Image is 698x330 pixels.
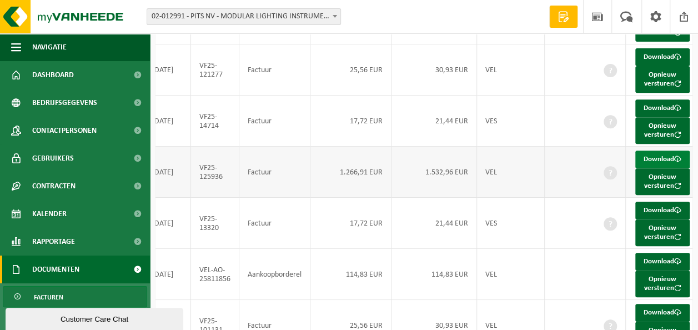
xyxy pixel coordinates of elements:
[191,96,239,147] td: VF25-14714
[635,48,690,66] a: Download
[191,198,239,249] td: VF25-13320
[147,8,341,25] span: 02-012991 - PITS NV - MODULAR LIGHTING INSTRUMENTS - RUMBEKE
[32,172,76,200] span: Contracten
[32,256,79,283] span: Documenten
[635,202,690,219] a: Download
[391,249,477,300] td: 114,83 EUR
[635,304,690,322] a: Download
[32,144,74,172] span: Gebruikers
[635,117,690,144] button: Opnieuw versturen
[191,44,239,96] td: VF25-121277
[239,44,310,96] td: Factuur
[32,61,74,89] span: Dashboard
[477,44,545,96] td: VEL
[310,44,391,96] td: 25,56 EUR
[391,96,477,147] td: 21,44 EUR
[147,9,340,24] span: 02-012991 - PITS NV - MODULAR LIGHTING INSTRUMENTS - RUMBEKE
[239,249,310,300] td: Aankoopborderel
[635,151,690,168] a: Download
[32,33,67,61] span: Navigatie
[32,228,75,256] span: Rapportage
[144,198,191,249] td: [DATE]
[144,96,191,147] td: [DATE]
[3,286,147,307] a: Facturen
[34,287,63,308] span: Facturen
[144,249,191,300] td: [DATE]
[310,198,391,249] td: 17,72 EUR
[144,44,191,96] td: [DATE]
[477,147,545,198] td: VEL
[239,96,310,147] td: Factuur
[477,198,545,249] td: VES
[391,44,477,96] td: 30,93 EUR
[191,147,239,198] td: VF25-125936
[32,89,97,117] span: Bedrijfsgegevens
[32,117,97,144] span: Contactpersonen
[191,249,239,300] td: VEL-AO-25811856
[310,147,391,198] td: 1.266,91 EUR
[391,198,477,249] td: 21,44 EUR
[6,306,185,330] iframe: chat widget
[239,198,310,249] td: Factuur
[144,147,191,198] td: [DATE]
[635,253,690,271] a: Download
[635,219,690,246] button: Opnieuw versturen
[239,147,310,198] td: Factuur
[310,96,391,147] td: 17,72 EUR
[477,96,545,147] td: VES
[635,168,690,195] button: Opnieuw versturen
[635,99,690,117] a: Download
[635,271,690,297] button: Opnieuw versturen
[310,249,391,300] td: 114,83 EUR
[32,200,67,228] span: Kalender
[477,249,545,300] td: VEL
[391,147,477,198] td: 1.532,96 EUR
[635,66,690,93] button: Opnieuw versturen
